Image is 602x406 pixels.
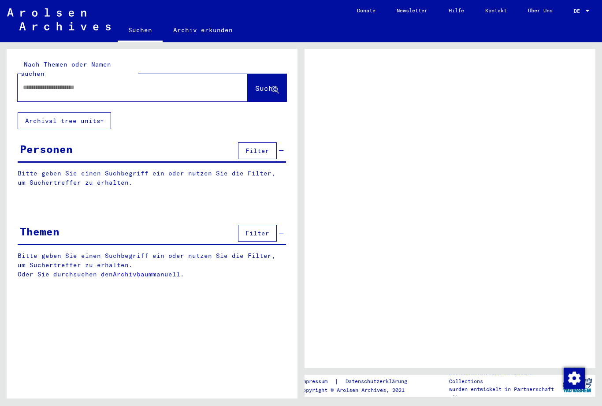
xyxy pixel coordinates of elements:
button: Suche [248,74,286,101]
span: Filter [245,229,269,237]
img: yv_logo.png [561,374,594,396]
mat-label: Nach Themen oder Namen suchen [21,60,111,78]
span: Filter [245,147,269,155]
a: Datenschutzerklärung [338,377,418,386]
a: Impressum [300,377,334,386]
a: Archiv erkunden [163,19,243,41]
div: | [300,377,418,386]
div: Themen [20,223,59,239]
p: Copyright © Arolsen Archives, 2021 [300,386,418,394]
button: Archival tree units [18,112,111,129]
div: Zustimmung ändern [563,367,584,388]
p: Bitte geben Sie einen Suchbegriff ein oder nutzen Sie die Filter, um Suchertreffer zu erhalten. O... [18,251,286,279]
img: Arolsen_neg.svg [7,8,111,30]
img: Zustimmung ändern [564,368,585,389]
span: DE [574,8,583,14]
p: wurden entwickelt in Partnerschaft mit [449,385,559,401]
a: Archivbaum [113,270,152,278]
span: Suche [255,84,277,93]
div: Personen [20,141,73,157]
button: Filter [238,225,277,242]
button: Filter [238,142,277,159]
p: Bitte geben Sie einen Suchbegriff ein oder nutzen Sie die Filter, um Suchertreffer zu erhalten. [18,169,286,187]
a: Suchen [118,19,163,42]
p: Die Arolsen Archives Online-Collections [449,369,559,385]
